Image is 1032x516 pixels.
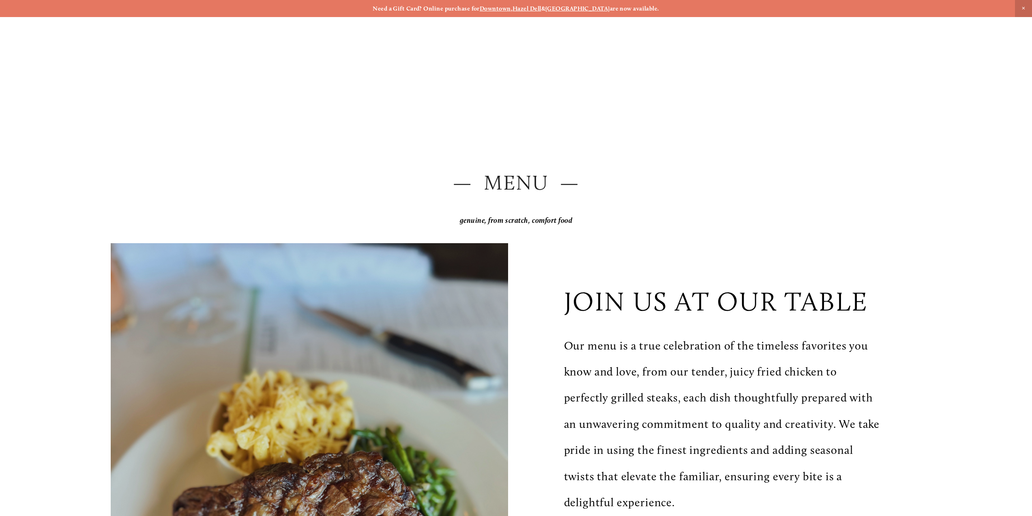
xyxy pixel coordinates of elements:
[511,5,513,12] strong: ,
[541,5,545,12] strong: &
[564,286,868,317] p: join us at our table
[610,5,659,12] strong: are now available.
[513,5,541,12] a: Hazel Dell
[373,5,480,12] strong: Need a Gift Card? Online purchase for
[545,5,610,12] a: [GEOGRAPHIC_DATA]
[460,216,573,225] em: genuine, from scratch, comfort food
[480,5,511,12] a: Downtown
[111,168,922,197] h2: — Menu —
[564,333,882,516] p: Our menu is a true celebration of the timeless favorites you know and love, from our tender, juic...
